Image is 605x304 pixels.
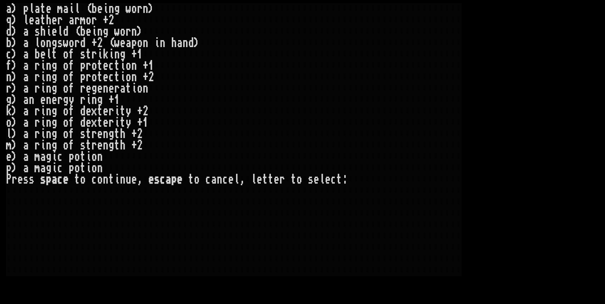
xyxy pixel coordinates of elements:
div: t [86,128,91,140]
div: g [120,49,126,60]
div: ) [12,49,17,60]
div: p [131,37,137,49]
div: t [97,106,103,117]
div: o [86,15,91,26]
div: m [6,140,12,151]
div: o [131,3,137,15]
div: g [52,128,57,140]
div: g [63,94,69,106]
div: o [63,140,69,151]
div: i [40,117,46,128]
div: + [131,128,137,140]
div: n [46,60,52,71]
div: ) [148,3,154,15]
div: l [6,128,12,140]
div: o [6,117,12,128]
div: a [34,3,40,15]
div: t [97,60,103,71]
div: g [103,26,109,37]
div: r [57,94,63,106]
div: i [40,71,46,83]
div: r [137,3,143,15]
div: o [137,83,143,94]
div: o [63,71,69,83]
div: i [40,106,46,117]
div: o [74,151,80,162]
div: o [40,37,46,49]
div: r [80,94,86,106]
div: f [69,128,74,140]
div: r [34,106,40,117]
div: t [114,60,120,71]
div: e [40,94,46,106]
div: t [80,162,86,174]
div: r [34,71,40,83]
div: n [103,83,109,94]
div: b [6,37,12,49]
div: n [6,71,12,83]
div: ) [12,3,17,15]
div: t [86,140,91,151]
div: i [103,3,109,15]
div: ) [137,26,143,37]
div: o [63,106,69,117]
div: e [103,106,109,117]
div: d [63,26,69,37]
div: a [120,83,126,94]
div: e [52,15,57,26]
div: f [69,117,74,128]
div: + [109,94,114,106]
div: s [80,140,86,151]
div: e [52,26,57,37]
div: 1 [114,94,120,106]
div: g [97,94,103,106]
div: a [23,49,29,60]
div: i [52,162,57,174]
div: s [80,49,86,60]
div: r [34,128,40,140]
div: g [52,71,57,83]
div: t [40,3,46,15]
div: r [74,37,80,49]
div: n [91,94,97,106]
div: l [57,26,63,37]
div: f [69,71,74,83]
div: n [160,37,165,49]
div: r [91,49,97,60]
div: p [69,151,74,162]
div: t [114,71,120,83]
div: n [29,94,34,106]
div: + [137,106,143,117]
div: t [97,71,103,83]
div: n [109,3,114,15]
div: o [63,83,69,94]
div: a [23,106,29,117]
div: k [103,49,109,60]
div: n [46,128,52,140]
div: f [69,140,74,151]
div: ) [12,162,17,174]
div: e [103,71,109,83]
div: k [6,106,12,117]
div: y [126,117,131,128]
div: r [86,71,91,83]
div: l [34,37,40,49]
div: n [46,71,52,83]
div: o [91,151,97,162]
div: + [91,37,97,49]
div: g [109,140,114,151]
div: m [34,151,40,162]
div: r [109,117,114,128]
div: e [52,94,57,106]
div: o [63,49,69,60]
div: ) [12,26,17,37]
div: i [120,60,126,71]
div: r [6,83,12,94]
div: n [46,140,52,151]
div: ( [74,26,80,37]
div: y [126,106,131,117]
div: a [23,83,29,94]
div: n [97,26,103,37]
div: e [103,60,109,71]
div: ) [12,106,17,117]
